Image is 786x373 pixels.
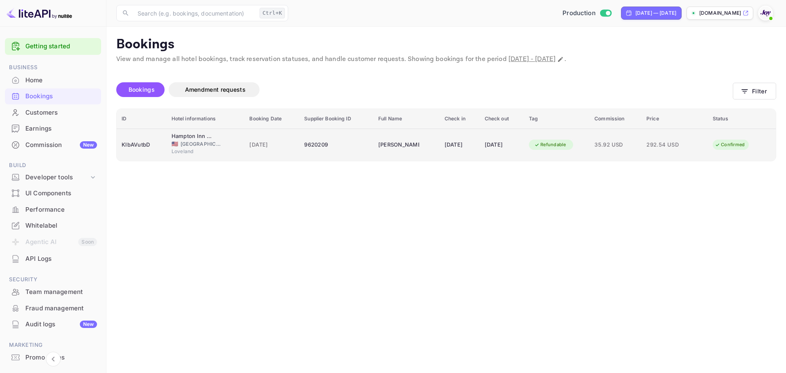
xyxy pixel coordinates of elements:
span: Bookings [129,86,155,93]
table: booking table [117,109,776,161]
div: Ctrl+K [260,8,285,18]
span: Amendment requests [185,86,246,93]
div: Earnings [25,124,97,133]
span: Build [5,161,101,170]
span: [GEOGRAPHIC_DATA] [181,140,221,148]
th: Price [641,109,708,129]
div: Team management [5,284,101,300]
div: Promo codes [5,350,101,366]
a: Whitelabel [5,218,101,233]
div: Hampton Inn Loveland [172,132,212,140]
div: Performance [25,205,97,215]
div: Customers [25,108,97,118]
div: Whitelabel [5,218,101,234]
p: Bookings [116,36,776,53]
img: LiteAPI logo [7,7,72,20]
img: With Joy [759,7,772,20]
div: UI Components [25,189,97,198]
div: CommissionNew [5,137,101,153]
a: Performance [5,202,101,217]
th: Tag [524,109,589,129]
a: API Logs [5,251,101,266]
span: 292.54 USD [646,140,687,149]
div: Customers [5,105,101,121]
input: Search (e.g. bookings, documentation) [133,5,256,21]
div: Refundable [529,140,571,150]
button: Collapse navigation [46,352,61,366]
div: Eddi Beaty [378,138,419,151]
span: 35.92 USD [594,140,637,149]
a: UI Components [5,185,101,201]
div: UI Components [5,185,101,201]
th: Status [708,109,776,129]
div: New [80,321,97,328]
div: Promo codes [25,353,97,362]
th: Commission [589,109,641,129]
a: Audit logsNew [5,316,101,332]
div: KIbAVutbD [122,138,162,151]
span: Marketing [5,341,101,350]
div: Fraud management [5,301,101,316]
div: Audit logs [25,320,97,329]
a: Customers [5,105,101,120]
span: Business [5,63,101,72]
p: View and manage all hotel bookings, track reservation statuses, and handle customer requests. Sho... [116,54,776,64]
div: New [80,141,97,149]
div: Home [25,76,97,85]
span: Security [5,275,101,284]
div: account-settings tabs [116,82,733,97]
div: Confirmed [709,140,750,150]
a: Getting started [25,42,97,51]
div: Developer tools [25,173,89,182]
span: [DATE] - [DATE] [508,55,556,63]
div: Team management [25,287,97,297]
div: Bookings [25,92,97,101]
th: Check out [480,109,524,129]
a: Promo codes [5,350,101,365]
div: API Logs [5,251,101,267]
div: Performance [5,202,101,218]
div: Audit logsNew [5,316,101,332]
div: Whitelabel [25,221,97,231]
a: CommissionNew [5,137,101,152]
th: Supplier Booking ID [299,109,373,129]
div: Earnings [5,121,101,137]
div: [DATE] [485,138,519,151]
button: Filter [733,83,776,99]
div: Fraud management [25,304,97,313]
a: Team management [5,284,101,299]
th: ID [117,109,167,129]
span: [DATE] [249,140,294,149]
div: API Logs [25,254,97,264]
th: Hotel informations [167,109,245,129]
div: Developer tools [5,170,101,185]
div: [DATE] [445,138,475,151]
th: Full Name [373,109,440,129]
span: United States of America [172,141,178,147]
p: [DOMAIN_NAME] [699,9,741,17]
th: Check in [440,109,480,129]
div: Getting started [5,38,101,55]
a: Fraud management [5,301,101,316]
a: Bookings [5,88,101,104]
div: Switch to Sandbox mode [559,9,614,18]
a: Home [5,72,101,88]
div: 9620209 [304,138,368,151]
button: Change date range [556,55,565,63]
span: Loveland [172,148,212,155]
th: Booking Date [244,109,299,129]
a: Earnings [5,121,101,136]
div: [DATE] — [DATE] [635,9,676,17]
span: Production [562,9,596,18]
div: Commission [25,140,97,150]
